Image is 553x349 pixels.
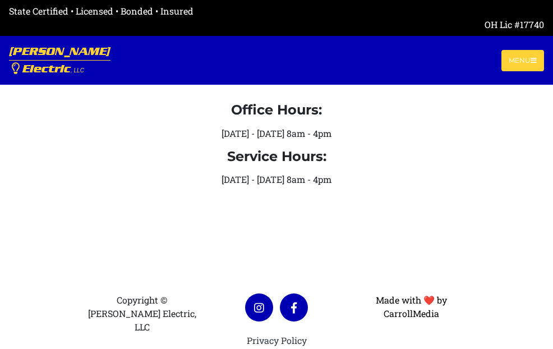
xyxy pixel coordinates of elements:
h4: Service Hours: [218,149,335,165]
a: Made with ❤ by CarrollMedia [376,294,447,319]
a: [PERSON_NAME] Electric, LLC [9,40,110,80]
h4: Office Hours: [218,102,335,118]
span: Copyright © [PERSON_NAME] Electric, LLC [88,294,196,333]
div: OH Lic #17740 [9,18,544,31]
span: , LLC [71,67,84,74]
div: State Certified • Licensed • Bonded • Insured [9,4,544,18]
a: Privacy Policy [247,334,307,346]
button: Toggle navigation [501,50,544,71]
